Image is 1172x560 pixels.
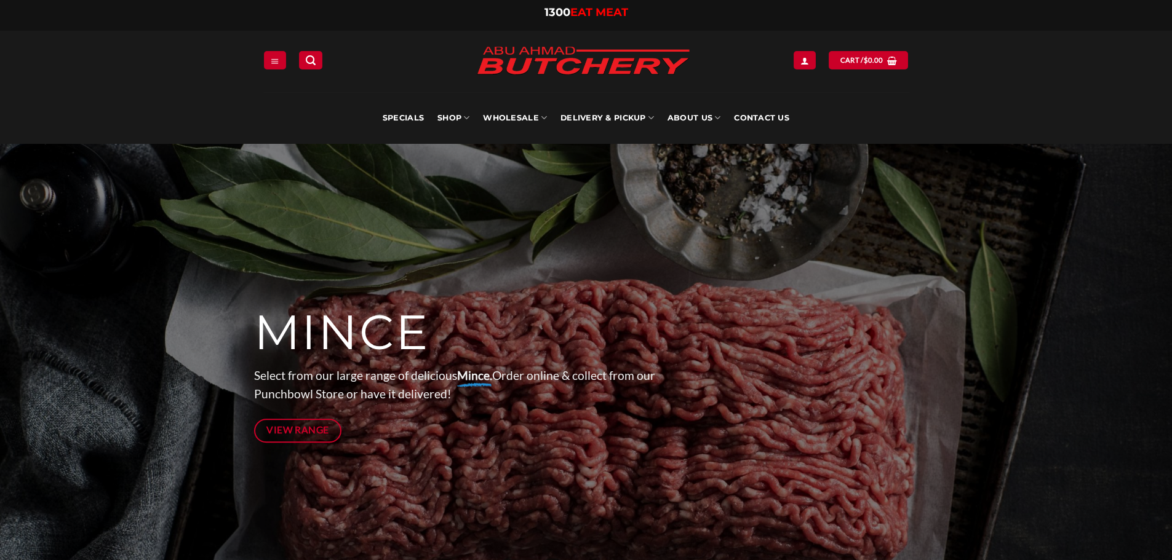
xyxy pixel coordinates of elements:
span: View Range [266,422,329,438]
span: MINCE [254,303,429,362]
a: About Us [668,92,720,144]
strong: Mince. [457,368,492,382]
a: Menu [264,51,286,69]
span: EAT MEAT [570,6,628,19]
a: Login [794,51,816,69]
span: Cart / [840,55,883,66]
img: Abu Ahmad Butchery [466,38,700,85]
a: View cart [829,51,908,69]
span: $ [864,55,868,66]
a: Delivery & Pickup [560,92,654,144]
a: Specials [383,92,424,144]
span: 1300 [544,6,570,19]
a: Wholesale [483,92,547,144]
a: Contact Us [734,92,789,144]
a: 1300EAT MEAT [544,6,628,19]
span: Select from our large range of delicious Order online & collect from our Punchbowl Store or have ... [254,368,655,401]
bdi: 0.00 [864,56,883,64]
a: View Range [254,419,342,443]
a: SHOP [437,92,469,144]
a: Search [299,51,322,69]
